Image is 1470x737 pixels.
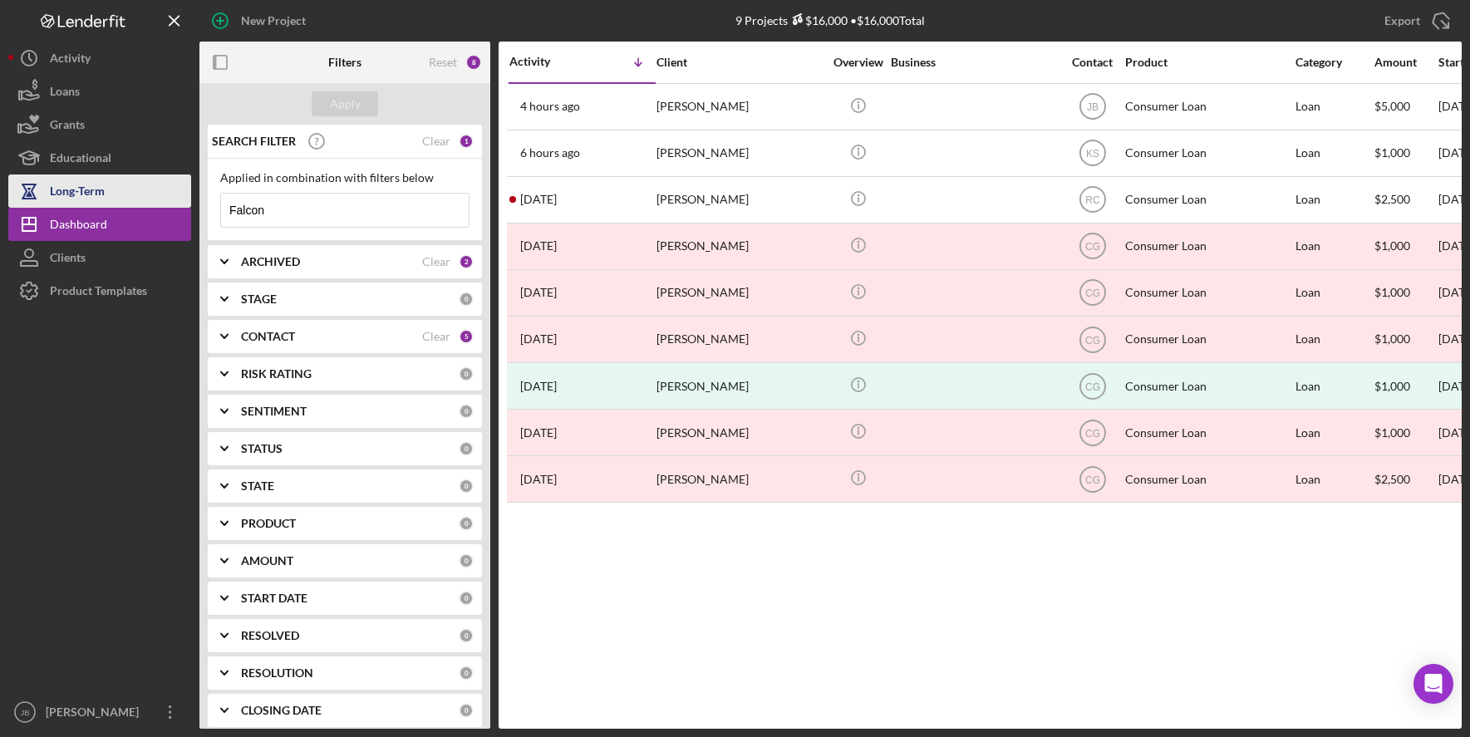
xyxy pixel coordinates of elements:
div: Consumer Loan [1125,271,1291,315]
div: $2,500 [1374,457,1437,501]
time: 2024-12-04 16:37 [520,286,557,299]
a: Activity [8,42,191,75]
time: 2025-09-15 16:14 [520,193,557,206]
text: CG [1085,474,1100,485]
div: 9 Projects • $16,000 Total [735,13,925,27]
button: Product Templates [8,274,191,307]
div: Open Intercom Messenger [1413,664,1453,704]
div: $2,500 [1374,178,1437,222]
time: 2024-09-04 20:48 [520,380,557,393]
b: Filters [328,56,361,69]
div: Clear [422,255,450,268]
div: Activity [50,42,91,79]
button: Export [1368,4,1462,37]
div: 8 [465,54,482,71]
text: CG [1085,427,1100,439]
div: 0 [459,553,474,568]
div: Consumer Loan [1125,410,1291,454]
div: Activity [509,55,583,68]
div: 0 [459,292,474,307]
div: 0 [459,703,474,718]
text: JB [1086,101,1098,113]
button: Loans [8,75,191,108]
div: 1 [459,134,474,149]
div: [PERSON_NAME] [656,271,823,315]
div: Client [656,56,823,69]
div: $1,000 [1374,271,1437,315]
time: 2024-08-08 19:16 [520,473,557,486]
div: 0 [459,404,474,419]
b: SENTIMENT [241,405,307,418]
div: Educational [50,141,111,179]
div: Loan [1295,317,1373,361]
div: 0 [459,516,474,531]
time: 2024-12-11 22:09 [520,239,557,253]
div: Consumer Loan [1125,317,1291,361]
text: JB [20,708,29,717]
div: Consumer Loan [1125,364,1291,408]
span: $5,000 [1374,99,1410,113]
text: RC [1085,194,1100,206]
button: Long-Term [8,174,191,208]
div: Loans [50,75,80,112]
time: 2025-09-29 15:43 [520,146,580,160]
div: Product [1125,56,1291,69]
div: New Project [241,4,306,37]
div: 0 [459,628,474,643]
div: Overview [827,56,889,69]
div: [PERSON_NAME] [656,178,823,222]
button: Dashboard [8,208,191,241]
text: CG [1085,241,1100,253]
div: Loan [1295,271,1373,315]
div: Amount [1374,56,1437,69]
time: 2024-08-26 19:57 [520,426,557,440]
b: START DATE [241,592,307,605]
div: Clear [422,135,450,148]
b: RESOLVED [241,629,299,642]
div: Loan [1295,85,1373,129]
div: 5 [459,329,474,344]
b: PRODUCT [241,517,296,530]
div: Clients [50,241,86,278]
div: 0 [459,366,474,381]
div: $1,000 [1374,317,1437,361]
b: STAGE [241,292,277,306]
b: RESOLUTION [241,666,313,680]
div: [PERSON_NAME] [656,410,823,454]
div: $1,000 [1374,224,1437,268]
div: [PERSON_NAME] [656,364,823,408]
time: 2025-09-29 17:07 [520,100,580,113]
b: CLOSING DATE [241,704,322,717]
div: Business [891,56,1057,69]
b: STATE [241,479,274,493]
div: Loan [1295,131,1373,175]
div: Loan [1295,178,1373,222]
button: JB[PERSON_NAME] [8,695,191,729]
button: Apply [312,91,378,116]
span: $1,000 [1374,145,1410,160]
div: 0 [459,591,474,606]
div: Dashboard [50,208,107,245]
div: Loan [1295,364,1373,408]
div: $16,000 [788,13,848,27]
a: Clients [8,241,191,274]
button: Grants [8,108,191,141]
div: Apply [330,91,361,116]
div: $1,000 [1374,364,1437,408]
b: ARCHIVED [241,255,300,268]
b: SEARCH FILTER [212,135,296,148]
b: RISK RATING [241,367,312,381]
div: $1,000 [1374,410,1437,454]
div: Consumer Loan [1125,224,1291,268]
button: Educational [8,141,191,174]
b: AMOUNT [241,554,293,567]
div: Consumer Loan [1125,131,1291,175]
text: CG [1085,381,1100,392]
div: [PERSON_NAME] [656,85,823,129]
text: KS [1085,148,1099,160]
button: New Project [199,4,322,37]
div: Loan [1295,410,1373,454]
